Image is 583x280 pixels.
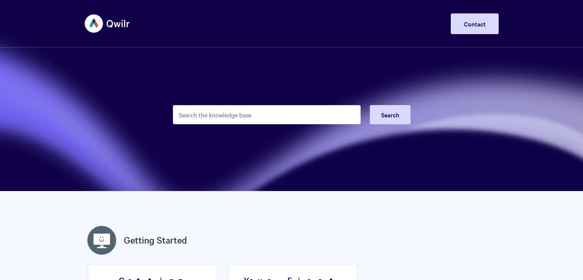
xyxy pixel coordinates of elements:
[370,105,411,124] button: Search
[124,233,187,247] a: Getting Started
[381,110,399,119] span: Search
[173,105,361,124] input: Search the knowledge base
[451,13,499,34] a: Contact
[85,9,130,38] img: Qwilr Help Center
